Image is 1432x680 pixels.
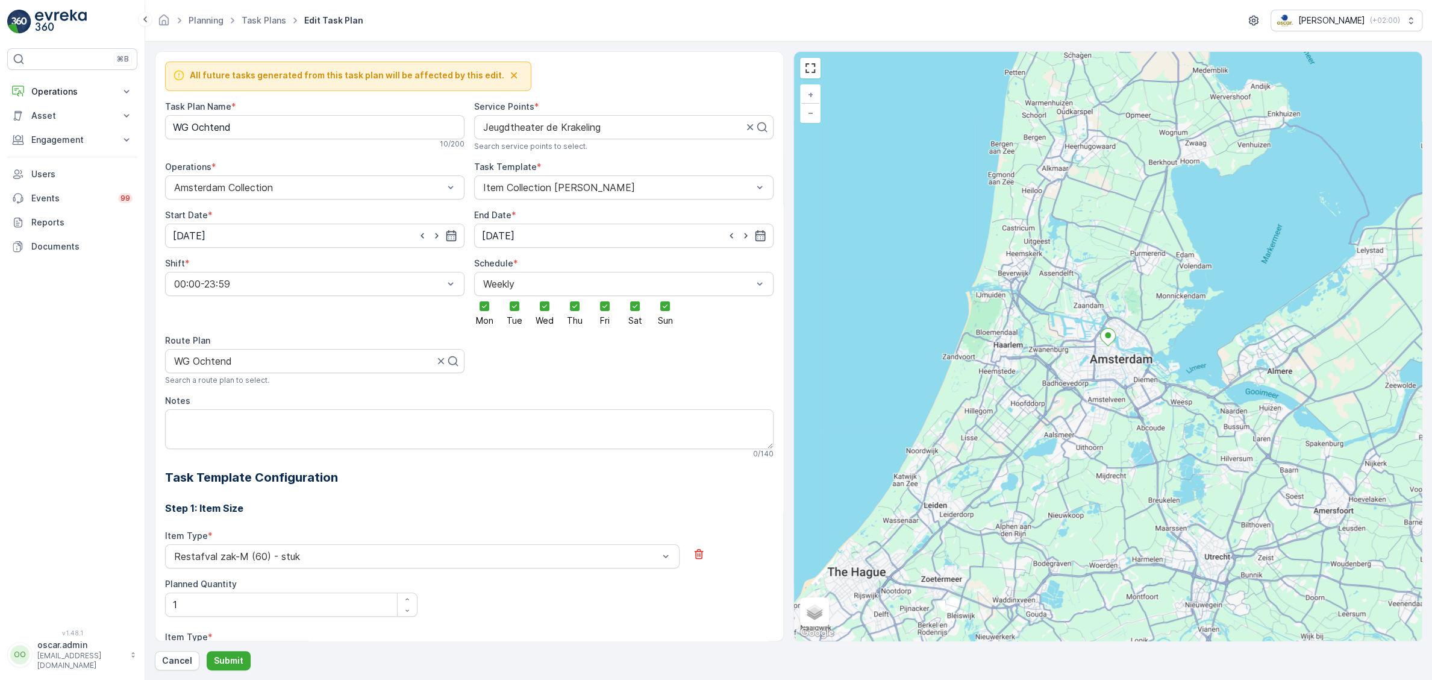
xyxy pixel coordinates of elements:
[165,162,211,172] label: Operations
[801,599,828,625] a: Layers
[753,449,774,459] p: 0 / 140
[162,655,192,667] p: Cancel
[1370,16,1400,25] p: ( +02:00 )
[35,10,87,34] img: logo_light-DOdMpM7g.png
[31,134,113,146] p: Engagement
[165,468,774,486] h2: Task Template Configuration
[7,128,137,152] button: Engagement
[476,316,493,325] span: Mon
[536,316,554,325] span: Wed
[474,162,537,172] label: Task Template
[37,639,124,651] p: oscar.admin
[242,15,286,25] a: Task Plans
[474,258,513,268] label: Schedule
[31,192,111,204] p: Events
[10,645,30,664] div: OO
[117,54,129,64] p: ⌘B
[155,651,199,670] button: Cancel
[165,210,208,220] label: Start Date
[165,376,269,385] span: Search a route plan to select.
[7,80,137,104] button: Operations
[190,69,504,81] span: All future tasks generated from this task plan will be affected by this edit.
[7,10,31,34] img: logo
[1271,10,1422,31] button: [PERSON_NAME](+02:00)
[7,235,137,259] a: Documents
[157,18,170,28] a: Homepage
[207,651,251,670] button: Submit
[7,162,137,186] a: Users
[189,15,224,25] a: Planning
[808,107,814,118] span: −
[165,530,208,541] label: Item Type
[31,216,133,228] p: Reports
[7,104,137,128] button: Asset
[165,335,210,345] label: Route Plan
[801,59,819,77] a: View Fullscreen
[37,651,124,670] p: [EMAIL_ADDRESS][DOMAIN_NAME]
[797,625,837,641] img: Google
[801,104,819,122] a: Zoom Out
[7,629,137,637] span: v 1.48.1
[1298,14,1365,27] p: [PERSON_NAME]
[658,316,673,325] span: Sun
[165,395,190,406] label: Notes
[808,89,813,99] span: +
[567,316,583,325] span: Thu
[474,210,511,220] label: End Date
[214,655,243,667] p: Submit
[31,241,133,253] p: Documents
[474,101,534,112] label: Service Points
[165,632,208,642] label: Item Type
[302,14,366,27] span: Edit Task Plan
[7,639,137,670] button: OOoscar.admin[EMAIL_ADDRESS][DOMAIN_NAME]
[474,224,774,248] input: dd/mm/yyyy
[507,316,522,325] span: Tue
[165,501,774,515] h3: Step 1: Item Size
[31,168,133,180] p: Users
[31,86,113,98] p: Operations
[31,110,113,122] p: Asset
[165,258,185,268] label: Shift
[165,224,464,248] input: dd/mm/yyyy
[801,86,819,104] a: Zoom In
[120,194,130,203] p: 99
[440,139,464,149] p: 10 / 200
[165,101,231,112] label: Task Plan Name
[7,186,137,210] a: Events99
[600,316,610,325] span: Fri
[165,579,237,589] label: Planned Quantity
[474,142,587,151] span: Search service points to select.
[7,210,137,235] a: Reports
[797,625,837,641] a: Open this area in Google Maps (opens a new window)
[628,316,642,325] span: Sat
[1276,14,1293,27] img: basis-logo_rgb2x.png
